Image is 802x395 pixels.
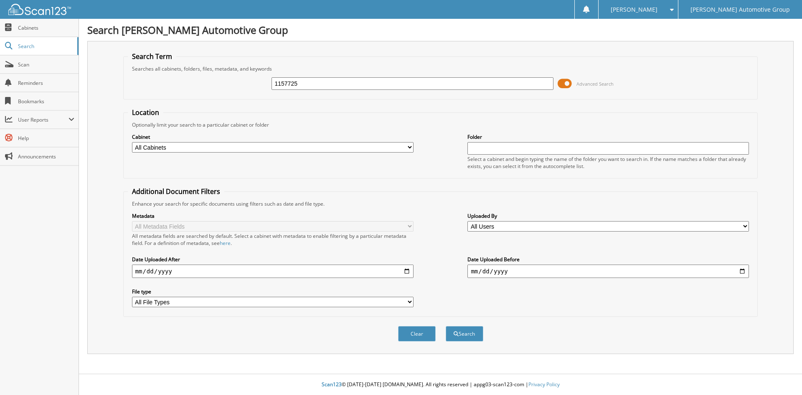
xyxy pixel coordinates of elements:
[18,98,74,105] span: Bookmarks
[132,265,414,278] input: start
[446,326,483,341] button: Search
[128,108,163,117] legend: Location
[128,121,754,128] div: Optionally limit your search to a particular cabinet or folder
[322,381,342,388] span: Scan123
[79,375,802,395] div: © [DATE]-[DATE] [DOMAIN_NAME]. All rights reserved | appg03-scan123-com |
[18,79,74,87] span: Reminders
[132,212,414,219] label: Metadata
[128,65,754,72] div: Searches all cabinets, folders, files, metadata, and keywords
[132,288,414,295] label: File type
[128,52,176,61] legend: Search Term
[128,200,754,207] div: Enhance your search for specific documents using filters such as date and file type.
[87,23,794,37] h1: Search [PERSON_NAME] Automotive Group
[220,240,231,247] a: here
[467,265,749,278] input: end
[128,187,224,196] legend: Additional Document Filters
[611,7,657,12] span: [PERSON_NAME]
[8,4,71,15] img: scan123-logo-white.svg
[467,212,749,219] label: Uploaded By
[132,232,414,247] div: All metadata fields are searched by default. Select a cabinet with metadata to enable filtering b...
[760,355,802,395] iframe: Chat Widget
[18,24,74,31] span: Cabinets
[18,43,73,50] span: Search
[18,135,74,142] span: Help
[18,61,74,68] span: Scan
[690,7,790,12] span: [PERSON_NAME] Automotive Group
[467,256,749,263] label: Date Uploaded Before
[576,81,614,87] span: Advanced Search
[467,155,749,170] div: Select a cabinet and begin typing the name of the folder you want to search in. If the name match...
[467,133,749,140] label: Folder
[132,256,414,263] label: Date Uploaded After
[18,153,74,160] span: Announcements
[398,326,436,341] button: Clear
[18,116,69,123] span: User Reports
[132,133,414,140] label: Cabinet
[528,381,560,388] a: Privacy Policy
